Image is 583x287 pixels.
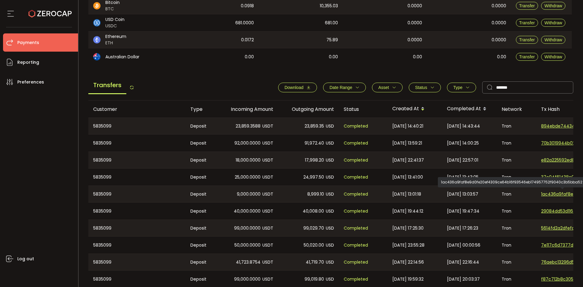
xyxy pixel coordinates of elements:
span: [DATE] 13:41:00 [392,174,423,181]
iframe: Chat Widget [553,258,583,287]
span: USDT [262,174,273,181]
span: [DATE] 00:00:56 [447,242,480,249]
div: 5835099 [88,220,186,236]
span: [DATE] 13:03:57 [447,191,478,198]
span: USD [326,208,334,215]
span: 75.89 [326,36,338,43]
span: Australian Dollar [105,54,139,60]
span: Withdraw [544,20,562,25]
span: [DATE] 20:03:37 [447,276,480,283]
button: Withdraw [541,53,565,61]
div: Network [497,106,536,113]
span: USD [326,225,334,232]
div: Deposit [186,152,217,168]
span: [DATE] 22:14:56 [392,259,424,266]
div: Type [186,106,217,113]
button: Transfer [516,19,538,27]
span: [DATE] 22:41:37 [392,157,424,164]
span: USD [326,276,334,283]
span: 0.00 [329,53,338,60]
span: Completed [344,157,368,164]
span: Status [415,85,427,90]
span: 25,000.0000 [235,174,261,181]
span: Reporting [17,58,39,67]
span: [DATE] 19:44:12 [392,208,423,215]
span: 17,998.20 [305,157,324,164]
span: 0.0918 [241,2,254,9]
div: 5835099 [88,254,186,270]
span: 50,020.00 [304,242,324,249]
span: Transfer [519,3,535,8]
span: 0.0000 [492,36,506,43]
div: Tron [497,220,536,236]
div: Created At [387,104,442,114]
div: Deposit [186,118,217,134]
span: USDT [262,208,273,215]
span: 9,000.0000 [237,191,261,198]
span: 681.00 [325,19,338,26]
button: Date Range [323,83,366,92]
span: USD [326,140,334,147]
img: eth_portfolio.svg [93,36,101,43]
div: Completed At [442,104,497,114]
span: 8,999.10 [307,191,324,198]
span: USD [326,242,334,249]
div: 5835099 [88,203,186,220]
span: USDT [262,191,273,198]
span: Transfer [519,54,535,59]
span: Completed [344,259,368,266]
span: 0.0000 [407,2,422,9]
button: Type [447,83,476,92]
img: btc_portfolio.svg [93,2,101,9]
span: USD [326,174,334,181]
span: Completed [344,208,368,215]
span: 91,972.40 [305,140,324,147]
button: Withdraw [541,2,565,10]
div: Customer [88,106,186,113]
div: Deposit [186,186,217,202]
span: Completed [344,174,368,181]
span: Withdraw [544,3,562,8]
span: Type [453,85,462,90]
span: 18,000.0000 [236,157,261,164]
span: 0.0000 [407,36,422,43]
span: USDC [105,23,124,29]
span: Ethereum [105,33,126,40]
button: Asset [372,83,403,92]
div: Tron [497,254,536,270]
span: USDT [262,157,273,164]
span: Transfers [88,77,126,94]
div: Tron [497,237,536,254]
span: [DATE] 13:01:18 [392,191,421,198]
div: Tron [497,203,536,220]
div: Incoming Amount [217,106,278,113]
span: [DATE] 17:26:23 [447,225,478,232]
span: Transfer [519,37,535,42]
span: Asset [378,85,389,90]
span: USD [326,157,334,164]
span: 0.0000 [492,19,506,26]
span: 23,859.3588 [236,123,261,130]
span: Completed [344,123,368,130]
span: 10,355.03 [320,2,338,9]
span: ETH [105,40,126,46]
span: [DATE] 23:55:28 [392,242,424,249]
button: Transfer [516,2,538,10]
span: Completed [344,242,368,249]
span: 0.00 [245,53,254,60]
span: Withdraw [544,37,562,42]
span: Transfer [519,20,535,25]
span: USD [326,191,334,198]
span: USDT [262,242,273,249]
span: USDT [262,276,273,283]
span: 0.0000 [492,2,506,9]
span: USDT [262,259,273,266]
span: [DATE] 14:00:25 [447,140,479,147]
span: USD [326,259,334,266]
span: 41,719.70 [306,259,324,266]
span: USDT [262,140,273,147]
span: 92,000.0000 [234,140,261,147]
span: 23,859.35 [305,123,324,130]
span: USDT [262,225,273,232]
